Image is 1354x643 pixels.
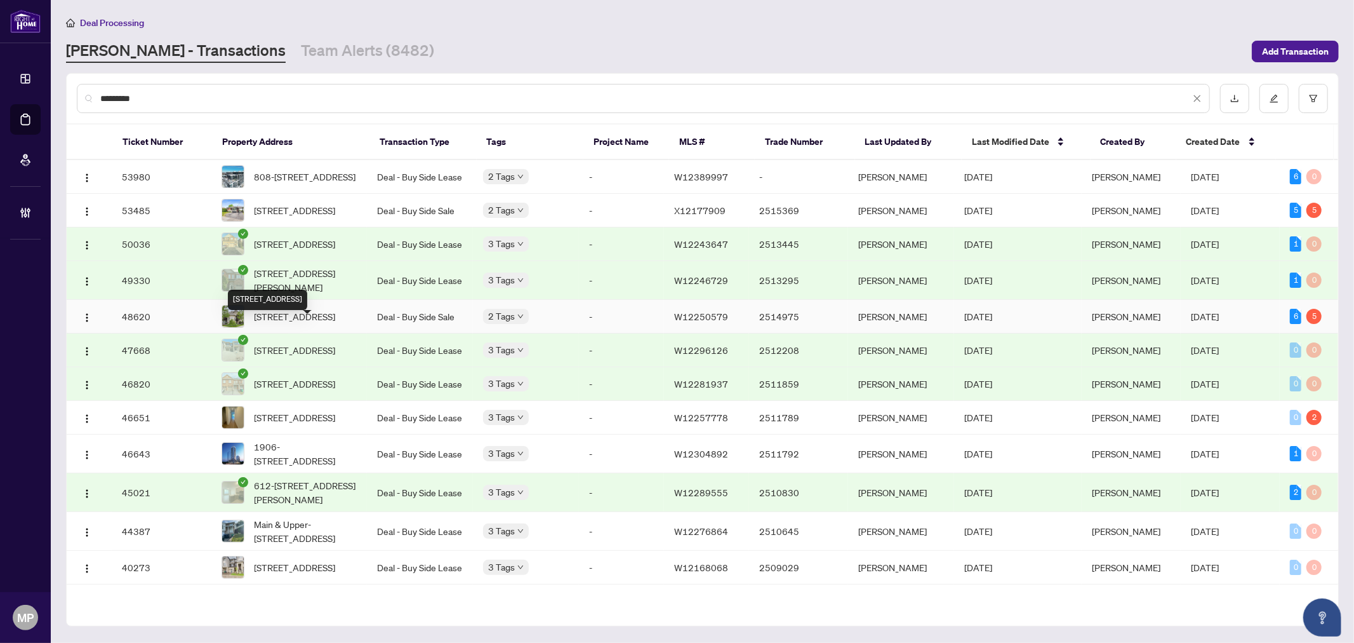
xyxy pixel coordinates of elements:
span: Main & Upper-[STREET_ADDRESS] [255,517,357,545]
span: [PERSON_NAME] [1092,205,1160,216]
span: 3 Tags [488,376,515,391]
td: 50036 [112,227,211,261]
img: thumbnail-img [222,557,244,578]
td: Deal - Buy Side Lease [367,160,473,194]
span: [PERSON_NAME] [1092,525,1160,537]
button: Logo [77,557,97,578]
span: down [517,207,524,213]
span: 3 Tags [488,236,515,251]
span: 808-[STREET_ADDRESS] [255,170,356,184]
div: 0 [1306,169,1322,184]
span: W12246729 [674,274,728,286]
span: 3 Tags [488,485,515,499]
span: down [517,173,524,180]
span: W12296126 [674,344,728,356]
span: [PERSON_NAME] [1092,487,1160,498]
td: - [579,334,664,367]
td: [PERSON_NAME] [848,473,954,512]
span: [PERSON_NAME] [1092,274,1160,286]
td: 2510645 [749,512,848,551]
div: 0 [1306,560,1322,575]
span: Add Transaction [1262,41,1329,62]
button: Logo [77,234,97,254]
span: MP [17,609,34,626]
div: 0 [1306,273,1322,288]
a: Team Alerts (8482) [301,40,434,63]
span: [PERSON_NAME] [1092,562,1160,573]
span: 1906-[STREET_ADDRESS] [255,440,357,468]
span: [STREET_ADDRESS] [255,203,336,217]
button: Logo [77,306,97,327]
span: 3 Tags [488,273,515,287]
span: Created Date [1186,135,1240,149]
td: Deal - Buy Side Lease [367,401,473,435]
span: check-circle [238,229,248,239]
td: Deal - Buy Side Lease [367,367,473,401]
img: thumbnail-img [222,306,244,327]
button: Open asap [1303,599,1341,637]
img: Logo [82,527,92,538]
span: [STREET_ADDRESS] [255,377,336,391]
span: down [517,414,524,421]
span: [DATE] [1191,344,1219,356]
div: 0 [1290,524,1301,539]
img: thumbnail-img [222,373,244,395]
span: [PERSON_NAME] [1092,412,1160,423]
td: [PERSON_NAME] [848,194,954,227]
button: Logo [77,270,97,290]
div: 5 [1306,309,1322,324]
div: 0 [1306,524,1322,539]
span: [DATE] [964,311,992,322]
span: [PERSON_NAME] [1092,448,1160,459]
th: Ticket Number [112,125,212,160]
button: Logo [77,482,97,503]
span: 2 Tags [488,309,515,323]
td: Deal - Buy Side Lease [367,512,473,551]
div: 0 [1290,410,1301,425]
th: Created Date [1176,125,1276,160]
td: - [579,300,664,334]
span: W12257778 [674,412,728,423]
img: Logo [82,240,92,250]
span: [DATE] [964,274,992,286]
a: [PERSON_NAME] - Transactions [66,40,286,63]
button: Logo [77,443,97,464]
img: thumbnail-img [222,166,244,187]
div: 0 [1290,376,1301,391]
span: [STREET_ADDRESS] [255,410,336,424]
td: - [579,401,664,435]
td: 2514975 [749,300,848,334]
span: [DATE] [1191,378,1219,389]
img: Logo [82,564,92,574]
img: thumbnail-img [222,482,244,503]
button: Logo [77,521,97,541]
div: 1 [1290,236,1301,252]
td: Deal - Buy Side Lease [367,261,473,300]
td: 2512208 [749,334,848,367]
td: 53980 [112,160,211,194]
button: edit [1259,84,1289,113]
td: 45021 [112,473,211,512]
span: down [517,277,524,283]
span: [DATE] [1191,171,1219,182]
span: down [517,450,524,457]
th: MLS # [669,125,755,160]
span: [DATE] [1191,412,1219,423]
img: thumbnail-img [222,407,244,428]
span: 2 Tags [488,169,515,184]
span: 3 Tags [488,342,515,357]
span: W12250579 [674,311,728,322]
span: download [1230,94,1239,103]
button: Logo [77,166,97,187]
td: 2511789 [749,401,848,435]
td: [PERSON_NAME] [848,551,954,585]
button: Logo [77,407,97,428]
img: thumbnail-img [222,233,244,255]
td: 46820 [112,367,211,401]
th: Last Modified Date [962,125,1090,160]
td: [PERSON_NAME] [848,512,954,551]
span: [DATE] [964,378,992,389]
th: Created By [1091,125,1176,160]
td: - [579,367,664,401]
span: [PERSON_NAME] [1092,238,1160,250]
